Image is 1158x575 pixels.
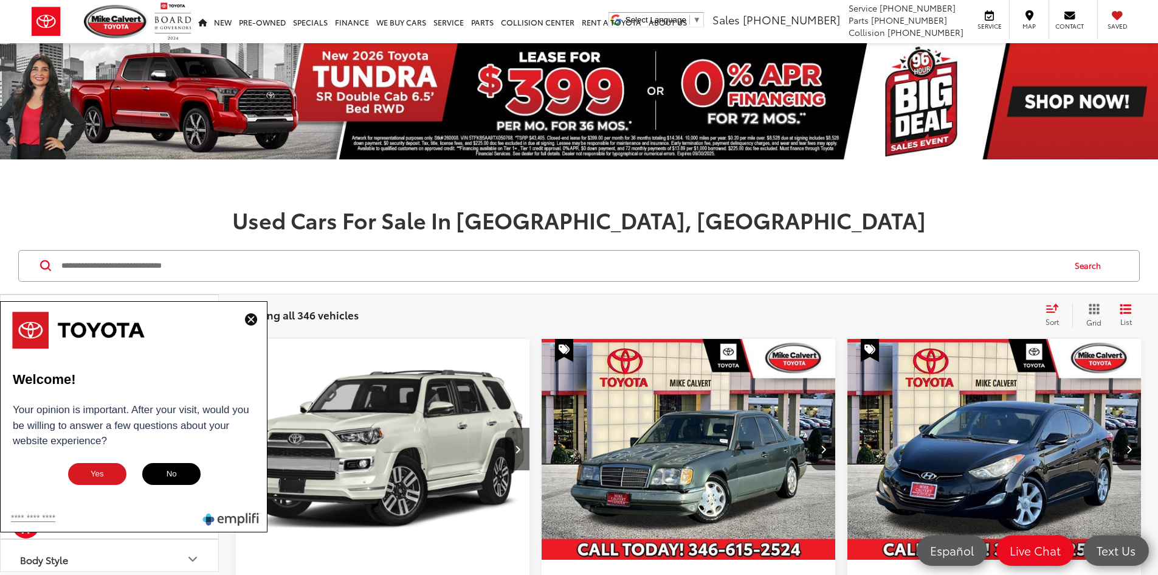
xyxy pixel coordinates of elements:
[847,339,1142,561] img: 2013 Hyundai Elantra Limited
[887,26,963,38] span: [PHONE_NUMBER]
[235,339,531,560] a: 2018 Toyota 4Runner Limited2018 Toyota 4Runner Limited2018 Toyota 4Runner Limited2018 Toyota 4Run...
[541,339,836,560] div: 1994 Mercedes-Benz E-Class E 320 Base 0
[1046,316,1059,327] span: Sort
[847,339,1142,560] a: 2013 Hyundai Elantra Limited2013 Hyundai Elantra Limited2013 Hyundai Elantra Limited2013 Hyundai ...
[1016,22,1043,30] span: Map
[1117,428,1141,470] button: Next image
[849,2,877,14] span: Service
[60,251,1063,281] input: Search by Make, Model, or Keyword
[235,339,531,561] img: 2018 Toyota 4Runner Limited
[84,5,148,38] img: Mike Calvert Toyota
[1,295,219,335] button: YearYear
[847,339,1142,560] div: 2013 Hyundai Elantra Limited 0
[743,12,840,27] span: [PHONE_NUMBER]
[712,12,740,27] span: Sales
[1063,251,1118,281] button: Search
[555,339,573,362] span: Special
[924,543,980,558] span: Español
[1104,22,1131,30] span: Saved
[1120,316,1132,327] span: List
[693,15,701,24] span: ▼
[235,339,531,560] div: 2018 Toyota 4Runner Limited 0
[20,554,68,565] div: Body Style
[1039,303,1072,327] button: Select sort value
[811,428,835,470] button: Next image
[1091,543,1142,558] span: Text Us
[1072,303,1111,327] button: Grid View
[917,535,987,566] a: Español
[849,14,869,26] span: Parts
[976,22,1003,30] span: Service
[1086,317,1101,327] span: Grid
[1055,22,1084,30] span: Contact
[1083,535,1149,566] a: Text Us
[541,339,836,560] a: 1994 Mercedes-Benz E-Class E 320 Base1994 Mercedes-Benz E-Class E 320 Base1994 Mercedes-Benz E-Cl...
[996,535,1074,566] a: Live Chat
[871,14,947,26] span: [PHONE_NUMBER]
[880,2,956,14] span: [PHONE_NUMBER]
[849,26,885,38] span: Collision
[861,339,879,362] span: Special
[185,552,200,566] div: Body Style
[541,339,836,561] img: 1994 Mercedes-Benz E-Class E 320 Base
[1111,303,1141,327] button: List View
[1004,543,1067,558] span: Live Chat
[505,428,529,470] button: Next image
[236,307,359,322] span: Showing all 346 vehicles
